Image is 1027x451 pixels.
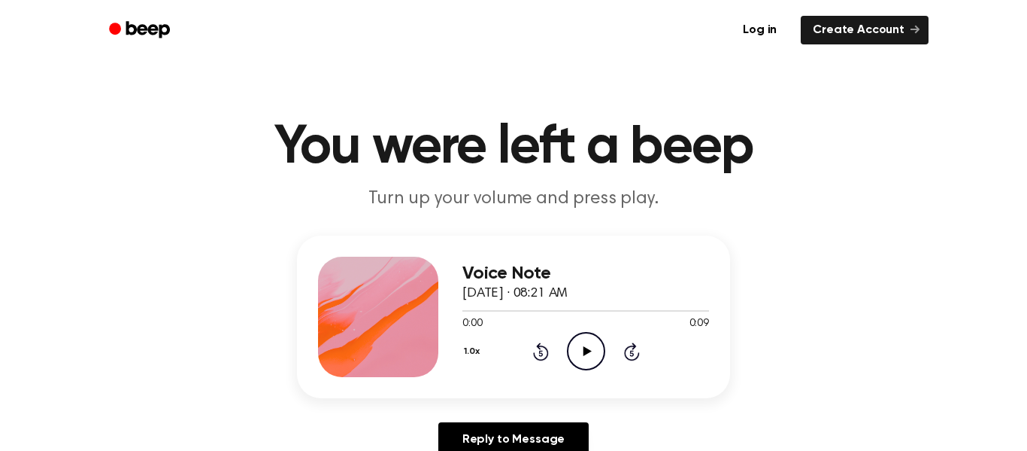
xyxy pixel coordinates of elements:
span: 0:00 [462,316,482,332]
a: Beep [98,16,183,45]
span: [DATE] · 08:21 AM [462,287,568,300]
h3: Voice Note [462,264,709,284]
span: 0:09 [689,316,709,332]
h1: You were left a beep [129,120,898,175]
button: 1.0x [462,339,485,364]
a: Create Account [801,16,929,44]
a: Log in [728,13,792,47]
p: Turn up your volume and press play. [225,187,802,212]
